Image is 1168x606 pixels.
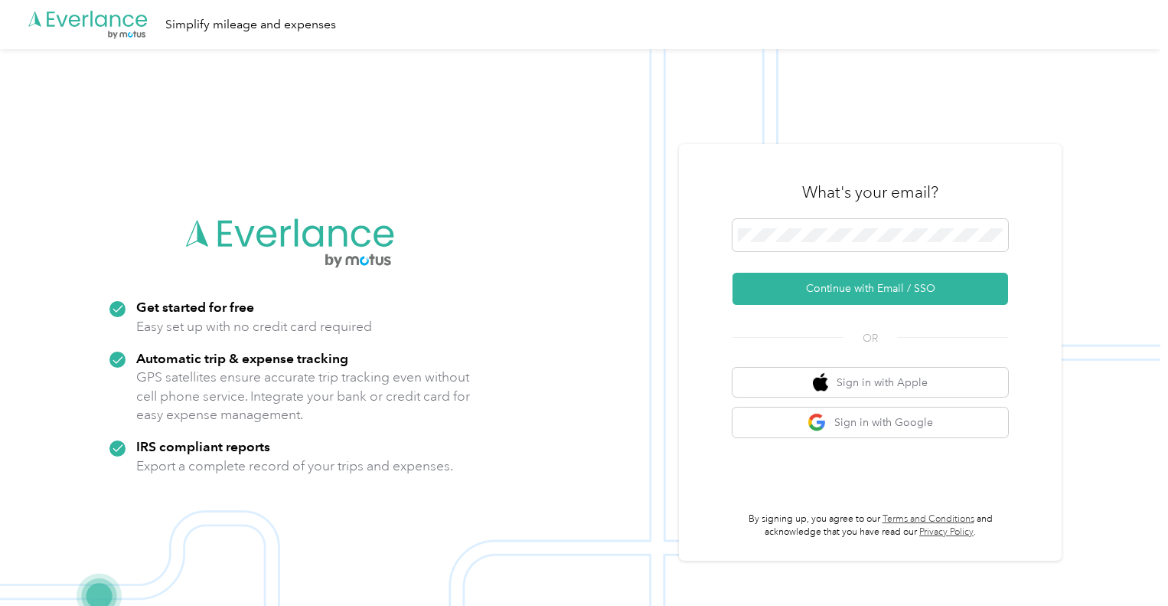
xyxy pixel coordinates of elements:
h3: What's your email? [802,182,938,203]
a: Privacy Policy [919,526,974,538]
span: OR [843,330,897,346]
a: Terms and Conditions [883,513,974,525]
p: By signing up, you agree to our and acknowledge that you have read our . [732,513,1008,539]
p: Easy set up with no credit card required [136,317,372,336]
img: google logo [807,413,827,432]
button: Continue with Email / SSO [732,273,1008,305]
strong: IRS compliant reports [136,438,270,454]
p: GPS satellites ensure accurate trip tracking even without cell phone service. Integrate your bank... [136,368,471,424]
strong: Get started for free [136,299,254,315]
button: apple logoSign in with Apple [732,368,1008,398]
strong: Automatic trip & expense tracking [136,350,348,366]
img: apple logo [813,373,828,392]
p: Export a complete record of your trips and expenses. [136,457,453,476]
button: google logoSign in with Google [732,408,1008,437]
div: Simplify mileage and expenses [165,15,336,34]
